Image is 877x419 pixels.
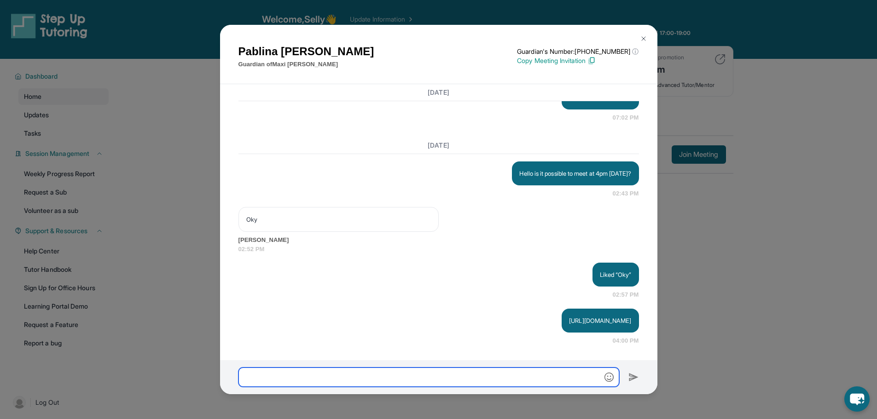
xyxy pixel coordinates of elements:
[844,386,870,412] button: chat-button
[628,372,639,383] img: Send icon
[604,373,614,382] img: Emoji
[238,141,639,150] h3: [DATE]
[238,245,639,254] span: 02:52 PM
[517,56,639,65] p: Copy Meeting Invitation
[238,88,639,97] h3: [DATE]
[613,189,639,198] span: 02:43 PM
[246,215,431,224] p: Oky
[519,169,631,178] p: Hello is it possible to meet at 4pm [DATE]?
[238,60,374,69] p: Guardian of Maxi [PERSON_NAME]
[600,270,632,279] p: Liked “Oky”
[238,235,639,245] span: [PERSON_NAME]
[613,113,639,122] span: 07:02 PM
[569,316,631,325] p: [URL][DOMAIN_NAME]
[517,47,639,56] p: Guardian's Number: [PHONE_NUMBER]
[238,43,374,60] h1: Pablina [PERSON_NAME]
[640,35,647,42] img: Close Icon
[587,57,596,65] img: Copy Icon
[613,290,639,299] span: 02:57 PM
[613,336,639,345] span: 04:00 PM
[632,47,639,56] span: ⓘ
